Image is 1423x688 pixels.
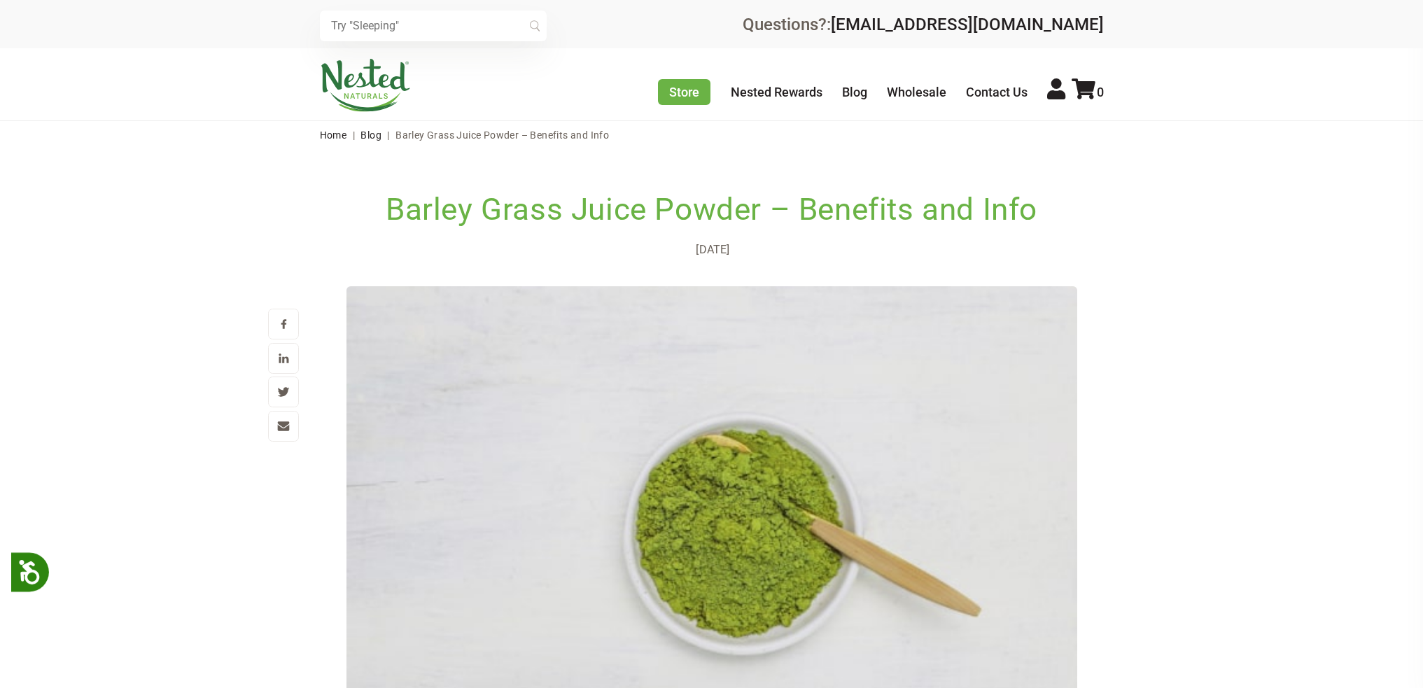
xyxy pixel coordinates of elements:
[360,129,381,141] a: Blog
[346,236,1077,264] div: ·
[887,85,946,99] a: Wholesale
[320,10,547,41] input: Try "Sleeping"
[831,15,1104,34] a: [EMAIL_ADDRESS][DOMAIN_NAME]
[658,79,710,105] a: Store
[320,129,347,141] a: Home
[696,243,729,256] span: [DATE]
[1097,85,1104,99] span: 0
[320,121,1104,149] nav: breadcrumbs
[395,129,609,141] span: Barley Grass Juice Powder – Benefits and Info
[346,194,1077,225] h1: Barley Grass Juice Powder – Benefits and Info
[268,343,299,377] a: Share on LinkedIn
[743,16,1104,33] div: Questions?:
[1072,85,1104,99] a: 0
[384,129,393,141] span: |
[731,85,822,99] a: Nested Rewards
[349,129,358,141] span: |
[842,85,867,99] a: Blog
[966,85,1028,99] a: Contact Us
[320,59,411,112] img: Nested Naturals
